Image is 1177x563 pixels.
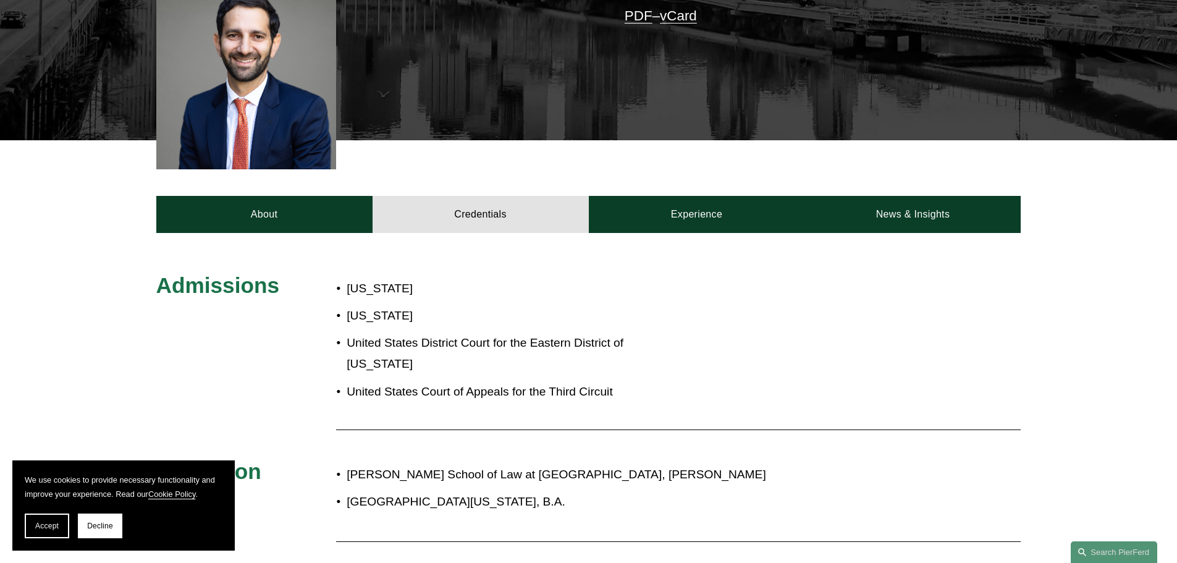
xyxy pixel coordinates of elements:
a: Credentials [373,196,589,233]
span: Admissions [156,273,279,297]
span: Accept [35,522,59,530]
p: [US_STATE] [347,278,660,300]
a: About [156,196,373,233]
section: Cookie banner [12,460,235,551]
button: Decline [78,514,122,538]
a: Search this site [1071,541,1157,563]
span: Education [156,459,261,483]
a: vCard [660,8,697,23]
span: Decline [87,522,113,530]
p: [GEOGRAPHIC_DATA][US_STATE], B.A. [347,491,913,513]
a: Experience [589,196,805,233]
a: Cookie Policy [148,489,196,499]
p: We use cookies to provide necessary functionality and improve your experience. Read our . [25,473,222,501]
p: [US_STATE] [347,305,660,327]
button: Accept [25,514,69,538]
a: PDF [625,8,652,23]
p: United States Court of Appeals for the Third Circuit [347,381,660,403]
p: [PERSON_NAME] School of Law at [GEOGRAPHIC_DATA], [PERSON_NAME] [347,464,913,486]
a: News & Insights [804,196,1021,233]
p: United States District Court for the Eastern District of [US_STATE] [347,332,660,375]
